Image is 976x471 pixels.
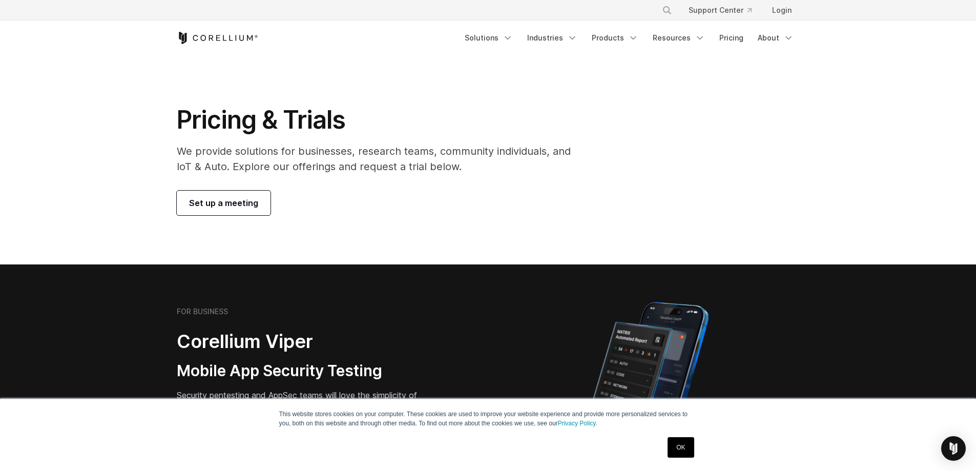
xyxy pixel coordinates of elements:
[279,409,697,428] p: This website stores cookies on your computer. These cookies are used to improve your website expe...
[752,29,800,47] a: About
[177,330,439,353] h2: Corellium Viper
[177,361,439,381] h3: Mobile App Security Testing
[647,29,711,47] a: Resources
[713,29,750,47] a: Pricing
[521,29,584,47] a: Industries
[764,1,800,19] a: Login
[189,197,258,209] span: Set up a meeting
[177,389,439,426] p: Security pentesting and AppSec teams will love the simplicity of automated report generation comb...
[459,29,519,47] a: Solutions
[658,1,676,19] button: Search
[177,307,228,316] h6: FOR BUSINESS
[941,436,966,461] div: Open Intercom Messenger
[680,1,760,19] a: Support Center
[177,144,585,174] p: We provide solutions for businesses, research teams, community individuals, and IoT & Auto. Explo...
[177,32,258,44] a: Corellium Home
[650,1,800,19] div: Navigation Menu
[558,420,597,427] a: Privacy Policy.
[177,105,585,135] h1: Pricing & Trials
[586,29,645,47] a: Products
[177,191,271,215] a: Set up a meeting
[668,437,694,458] a: OK
[459,29,800,47] div: Navigation Menu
